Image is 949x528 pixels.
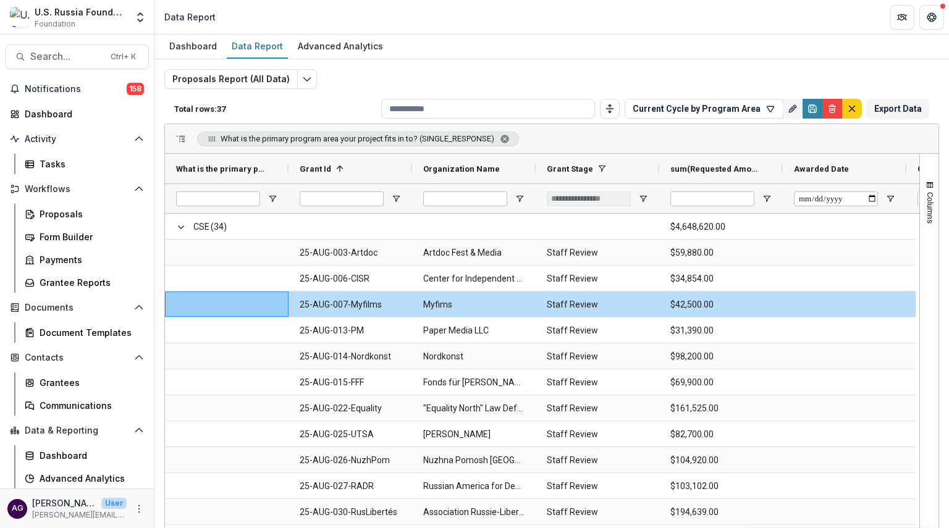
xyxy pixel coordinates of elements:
button: Partners [890,5,914,30]
button: Open Filter Menu [638,194,648,204]
span: $59,880.00 [670,240,772,266]
span: $103,102.00 [670,474,772,499]
span: Documents [25,303,129,313]
input: What is the primary program area your project fits in to? (SINGLE_RESPONSE) Filter Input [176,191,260,206]
span: Myfims [423,292,525,317]
span: Contacts [25,353,129,363]
span: Staff Review [547,500,648,525]
button: Notifications158 [5,79,149,99]
span: Nordkonst [423,344,525,369]
p: Total rows: 37 [174,104,376,114]
input: Awarded Date Filter Input [794,191,878,206]
a: Advanced Analytics [20,468,149,488]
span: Staff Review [547,344,648,369]
span: Staff Review [547,474,648,499]
div: Alan Griffin [12,505,23,513]
span: (34) [211,214,227,240]
span: 25-AUG-013-PM [300,318,401,343]
span: Center for Independent Social Research, Inc [423,266,525,291]
div: Ctrl + K [108,50,138,64]
img: U.S. Russia Foundation [10,7,30,27]
span: Foundation [35,19,75,30]
span: What is the primary program area your project fits in to? (SINGLE_RESPONSE). Press ENTER to sort.... [197,132,519,146]
div: Advanced Analytics [293,37,388,55]
span: Fonds für [PERSON_NAME] und [PERSON_NAME] e. V. [423,370,525,395]
button: Open Activity [5,129,149,149]
span: Staff Review [547,318,648,343]
div: Grantees [40,376,139,389]
span: Staff Review [547,240,648,266]
button: Delete [822,99,842,119]
a: Data Report [227,35,288,59]
span: $4,648,620.00 [670,214,772,240]
a: Grantees [20,372,149,393]
button: Open Documents [5,298,149,317]
span: CSE [193,214,209,240]
div: Dashboard [25,107,139,120]
button: Toggle auto height [600,99,620,119]
button: Save [803,99,822,119]
button: Open Filter Menu [762,194,772,204]
p: User [101,498,127,509]
nav: breadcrumb [159,8,221,26]
span: Organization Name [423,164,500,174]
a: Form Builder [20,227,149,247]
span: Association Russie-Libertés [423,500,525,525]
span: Russian America for Democracy in [GEOGRAPHIC_DATA] Inc [423,474,525,499]
span: "Equality North" Law Defendant Non-Governmental Organization [423,396,525,421]
button: Open entity switcher [132,5,149,30]
span: What is the primary program area your project fits in to? (SINGLE_RESPONSE) [176,164,268,174]
p: [PERSON_NAME][EMAIL_ADDRESS][PERSON_NAME][DOMAIN_NAME] [32,509,127,521]
button: Export Data [867,99,929,119]
span: $69,900.00 [670,370,772,395]
span: sum(Requested Amount) [670,164,762,174]
div: Communications [40,399,139,412]
button: More [132,501,146,516]
button: Open Filter Menu [391,194,401,204]
a: Payments [20,249,149,270]
span: Staff Review [547,396,648,421]
span: 25-AUG-026-NuzhPom [300,448,401,473]
span: Staff Review [547,422,648,447]
span: Staff Review [547,266,648,291]
span: Grant Id [300,164,331,174]
a: Advanced Analytics [293,35,388,59]
span: 25-AUG-027-RADR [300,474,401,499]
button: Proposals Report (All Data) [164,69,298,89]
input: Organization Name Filter Input [423,191,507,206]
a: Communications [20,395,149,416]
span: $161,525.00 [670,396,772,421]
a: Grantee Reports [20,272,149,293]
button: Open Workflows [5,179,149,199]
button: Search... [5,44,149,69]
span: 25-AUG-015-FFF [300,370,401,395]
div: Tasks [40,157,139,170]
span: Notifications [25,84,127,94]
input: Grant Id Filter Input [300,191,384,206]
button: Open Filter Menu [515,194,525,204]
span: Search... [30,51,103,62]
span: Columns [926,192,935,224]
div: Row Groups [197,132,519,146]
span: Nuzhna Pomosh [GEOGRAPHIC_DATA] [423,448,525,473]
div: Advanced Analytics [40,472,139,485]
span: 25-AUG-030-RusLibertés [300,500,401,525]
span: Grant Stage [547,164,593,174]
div: Data Report [227,37,288,55]
div: Data Report [164,10,216,23]
span: Awarded Date [794,164,849,174]
span: $42,500.00 [670,292,772,317]
span: Staff Review [547,448,648,473]
span: Staff Review [547,370,648,395]
span: $34,854.00 [670,266,772,291]
span: $98,200.00 [670,344,772,369]
span: What is the primary program area your project fits in to? (SINGLE_RESPONSE) [221,134,494,143]
a: Dashboard [164,35,222,59]
a: Tasks [20,154,149,174]
div: Proposals [40,207,139,220]
a: Proposals [20,204,149,224]
input: sum(Requested Amount) Filter Input [670,191,754,206]
div: Grantee Reports [40,276,139,289]
span: Paper Media LLC [423,318,525,343]
a: Document Templates [20,322,149,343]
